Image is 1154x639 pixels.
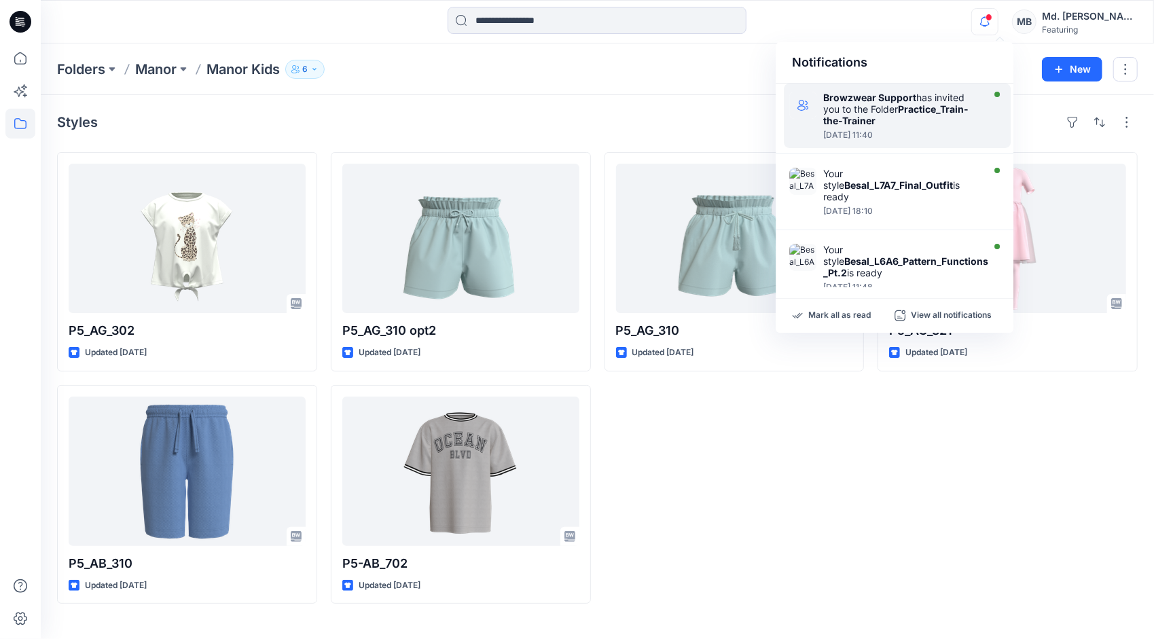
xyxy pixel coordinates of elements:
[823,244,992,278] div: Your style is ready
[823,282,992,292] div: Wednesday, August 06, 2025 11:48
[1042,8,1137,24] div: Md. [PERSON_NAME]
[69,397,306,546] a: P5_AB_310
[1042,24,1137,35] div: Featuring
[206,60,280,79] p: Manor Kids
[823,130,979,140] div: Tuesday, August 12, 2025 11:40
[823,206,979,216] div: Wednesday, August 06, 2025 18:10
[1042,57,1102,81] button: New
[616,164,853,313] a: P5_AG_310
[85,579,147,593] p: Updated [DATE]
[1012,10,1036,34] div: MB
[823,255,988,278] strong: Besal_L6A6_Pattern_Functions_Pt.2
[632,346,694,360] p: Updated [DATE]
[342,164,579,313] a: P5_AG_310 opt2
[789,92,816,119] img: Practice_Train-the-Trainer
[616,321,853,340] p: P5_AG_310
[85,346,147,360] p: Updated [DATE]
[302,62,308,77] p: 6
[905,346,967,360] p: Updated [DATE]
[789,244,816,271] img: Besal_L6A6_Pattern_Functions_Pt.2
[823,92,979,126] div: has invited you to the Folder
[69,164,306,313] a: P5_AG_302
[135,60,177,79] a: Manor
[359,579,420,593] p: Updated [DATE]
[808,310,871,322] p: Mark all as read
[69,321,306,340] p: P5_AG_302
[823,92,916,103] strong: Browzwear Support
[57,60,105,79] a: Folders
[911,310,992,322] p: View all notifications
[823,103,969,126] strong: Practice_Train-the-Trainer
[285,60,325,79] button: 6
[57,114,98,130] h4: Styles
[359,346,420,360] p: Updated [DATE]
[342,554,579,573] p: P5-AB_702
[823,168,979,202] div: Your style is ready
[69,554,306,573] p: P5_AB_310
[789,168,816,195] img: Besal_L7A7_Final_Outfit
[342,321,579,340] p: P5_AG_310 opt2
[776,42,1013,84] div: Notifications
[342,397,579,546] a: P5-AB_702
[844,179,953,191] strong: Besal_L7A7_Final_Outfit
